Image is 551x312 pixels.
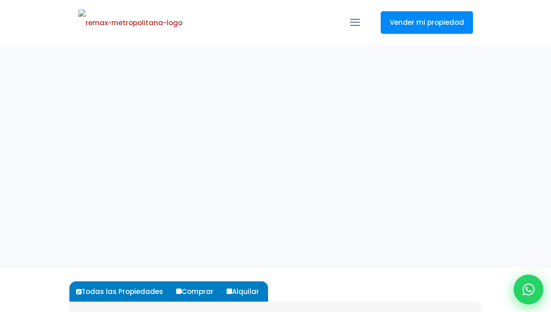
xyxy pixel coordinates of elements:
[381,11,473,34] a: Vender mi propiedad
[227,289,232,294] input: Alquilar
[174,281,223,302] label: Comprar
[176,289,182,294] input: Comprar
[347,15,363,30] a: mobile menu
[224,281,268,302] label: Alquilar
[78,9,182,37] img: remax-metropolitana-logo
[74,281,172,302] label: Todas las Propiedades
[76,289,82,294] input: Todas las Propiedades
